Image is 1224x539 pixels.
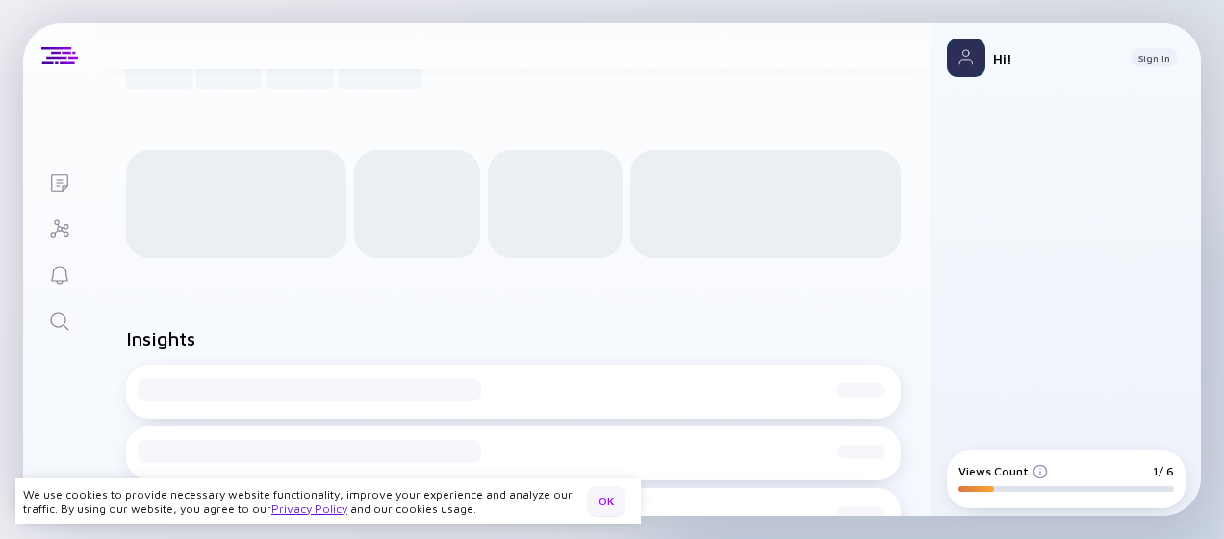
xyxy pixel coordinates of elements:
[271,501,347,516] a: Privacy Policy
[1153,464,1174,478] div: 1/ 6
[23,250,95,296] a: Reminders
[23,158,95,204] a: Lists
[23,204,95,250] a: Investor Map
[23,296,95,343] a: Search
[993,50,1115,66] div: Hi!
[23,487,579,516] div: We use cookies to provide necessary website functionality, improve your experience and analyze ou...
[958,464,1048,478] div: Views Count
[947,38,985,77] img: Profile Picture
[1131,48,1178,67] button: Sign In
[126,327,195,349] h2: Insights
[587,486,625,516] button: OK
